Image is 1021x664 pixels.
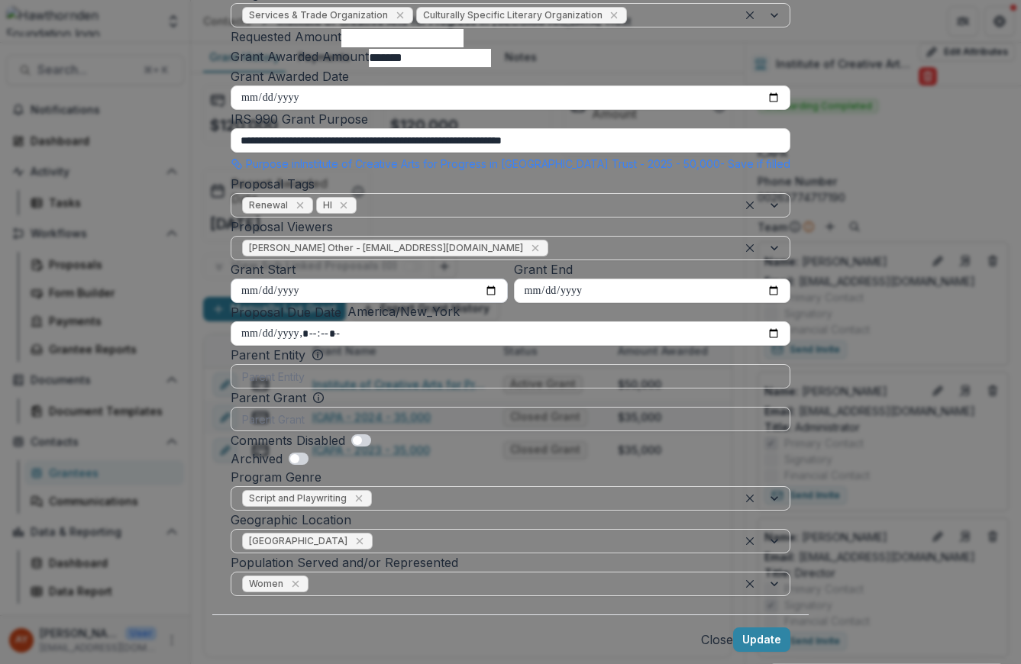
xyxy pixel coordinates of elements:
div: Clear selected options [741,6,759,24]
button: Close [701,630,733,649]
div: Clear selected options [741,532,759,550]
p: Parent Grant [231,388,306,407]
div: Remove Renewal [292,198,308,213]
span: Script and Playwriting [249,493,347,504]
span: Women [249,579,283,589]
div: Clear selected options [741,575,759,593]
label: Grant End [514,262,573,277]
span: America/New_York [347,305,460,319]
label: Grant Start [231,262,296,277]
label: Population Served and/or Represented [231,555,458,570]
div: Clear selected options [741,239,759,257]
div: Remove Africa [352,533,367,549]
label: IRS 990 Grant Purpose [231,111,368,127]
div: Remove Services & Trade Organization [393,8,408,23]
label: Program Genre [231,469,321,485]
div: Clear selected options [741,196,759,214]
label: Grant Awarded Date [231,69,349,84]
label: Proposal Viewers [231,219,333,234]
div: Clear selected options [741,489,759,508]
label: Requested Amount [231,29,341,44]
span: [PERSON_NAME] Other - [EMAIL_ADDRESS][DOMAIN_NAME] [249,243,523,253]
label: Grant Awarded Amount [231,49,369,64]
span: Services & Trade Organization [249,10,388,21]
div: Remove Women [288,576,303,591]
div: Remove HI [336,198,351,213]
p: Purpose in Institute of Creative Arts for Progress in [GEOGRAPHIC_DATA] Trust - 2025 - 50,000 - S... [246,156,790,172]
span: Culturally Specific Literary Organization [423,10,603,21]
span: HI [323,200,332,211]
label: Proposal Tags [231,176,315,192]
button: Update [733,627,790,652]
div: Remove Andreas Other - andreas@hawthornden.org [528,240,543,256]
label: Comments Disabled [231,431,345,450]
span: Renewal [249,200,288,211]
span: [GEOGRAPHIC_DATA] [249,536,347,546]
label: Proposal Due Date [231,303,341,321]
div: Remove Culturally Specific Literary Organization [606,8,622,23]
p: Parent Entity [231,346,305,364]
label: Geographic Location [231,512,351,527]
div: Remove Script and Playwriting [351,491,367,506]
label: Archived [231,450,283,468]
